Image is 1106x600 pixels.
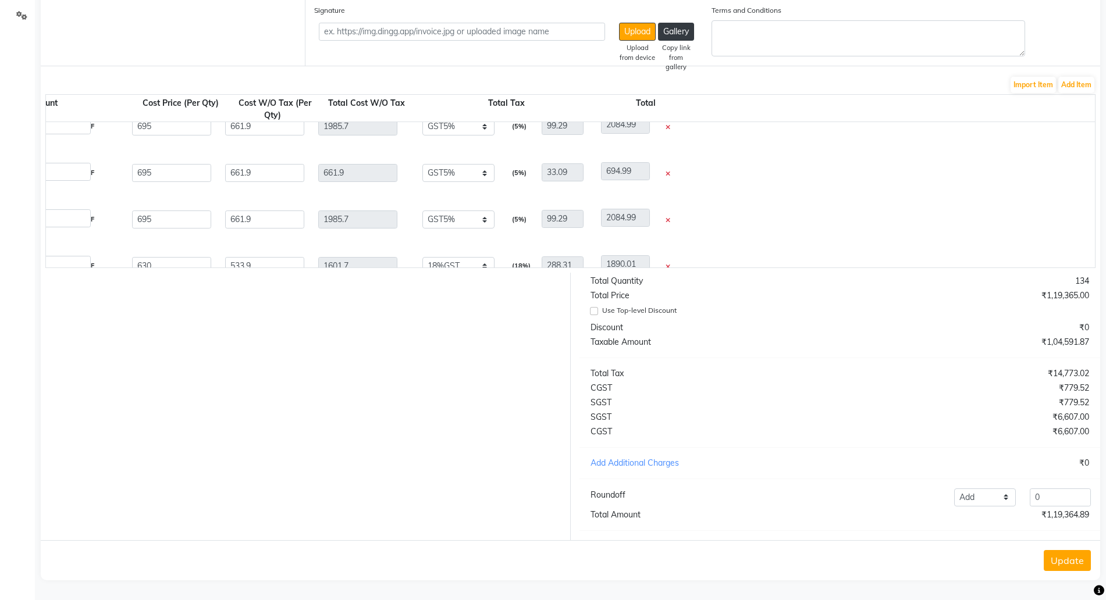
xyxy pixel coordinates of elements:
[619,23,656,41] button: Upload
[503,163,533,182] div: (5%)
[840,457,1098,469] div: ₹0
[236,95,311,123] span: Cost W/O Tax (Per Qty)
[91,209,94,228] span: F
[582,411,840,423] div: SGST
[840,382,1098,394] div: ₹779.52
[840,509,1098,521] div: ₹1,19,364.89
[1011,77,1056,93] button: Import Item
[314,5,345,16] label: Signature
[319,23,605,41] input: ex. https://img.dingg.app/invoice.jpg or uploaded image name
[658,43,694,72] div: Copy link from gallery
[582,509,840,521] div: Total Amount
[413,97,599,122] div: Total Tax
[582,322,840,334] div: Discount
[582,367,840,380] div: Total Tax
[840,397,1098,409] div: ₹779.52
[582,457,840,469] div: Add Additional Charges
[602,305,677,316] label: Use Top-level Discount
[599,97,692,122] div: Total
[91,116,94,135] span: F
[503,116,533,135] div: (5%)
[582,275,840,287] div: Total Quantity
[712,5,781,16] label: Terms and Conditions
[1044,550,1091,571] button: Update
[91,256,94,275] span: F
[840,275,1098,287] div: 134
[840,411,1098,423] div: ₹6,607.00
[582,397,840,409] div: SGST
[582,382,840,394] div: CGST
[91,163,94,182] span: F
[320,97,413,122] div: Total Cost W/O Tax
[503,209,533,228] div: (5%)
[582,290,840,302] div: Total Price
[140,95,221,110] span: Cost Price (Per Qty)
[503,256,533,275] div: (18%)
[619,43,656,63] div: Upload from device
[658,23,694,41] button: Gallery
[840,426,1098,438] div: ₹6,607.00
[840,336,1098,348] div: ₹1,04,591.87
[840,322,1098,334] div: ₹0
[582,336,840,348] div: Taxable Amount
[591,489,625,501] div: Roundoff
[840,367,1098,380] div: ₹14,773.02
[840,290,1098,302] div: ₹1,19,365.00
[1058,77,1094,93] button: Add Item
[582,426,840,438] div: CGST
